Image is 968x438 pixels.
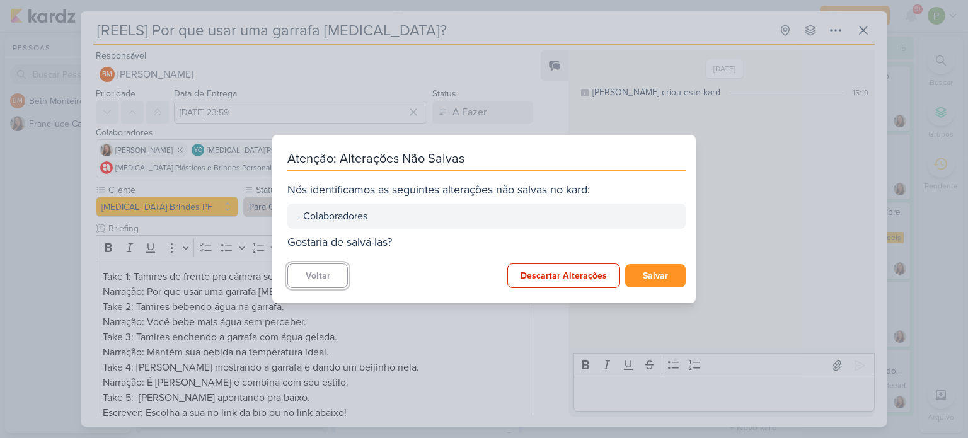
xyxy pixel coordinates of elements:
[625,264,686,287] button: Salvar
[507,263,620,288] button: Descartar Alterações
[287,182,686,199] div: Nós identificamos as seguintes alterações não salvas no kard:
[297,209,676,224] div: - Colaboradores
[287,234,686,251] div: Gostaria de salvá-las?
[287,150,686,171] div: Atenção: Alterações Não Salvas
[287,263,348,288] button: Voltar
